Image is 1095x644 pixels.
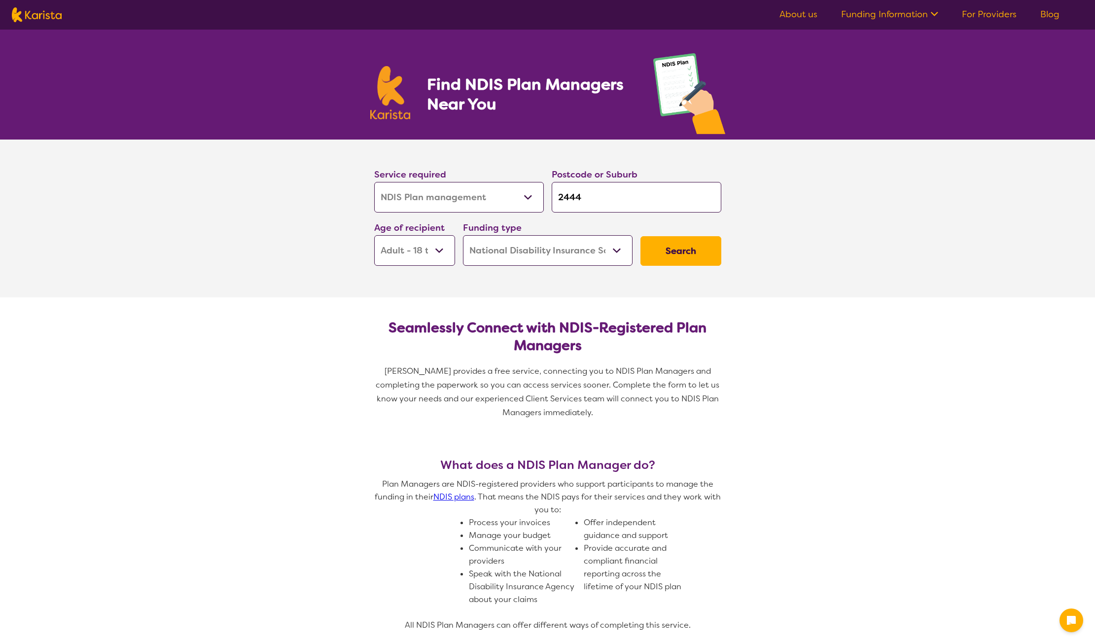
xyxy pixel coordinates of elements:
input: Type [552,182,721,213]
span: [PERSON_NAME] provides a free service, connecting you to NDIS Plan Managers and completing the pa... [376,366,721,418]
li: Provide accurate and compliant financial reporting across the lifetime of your NDIS plan [584,542,691,593]
label: Funding type [463,222,522,234]
label: Age of recipient [374,222,445,234]
img: Karista logo [12,7,62,22]
img: Karista logo [370,66,411,119]
a: Blog [1040,8,1060,20]
a: For Providers [962,8,1017,20]
a: Funding Information [841,8,938,20]
h2: Seamlessly Connect with NDIS-Registered Plan Managers [382,319,713,355]
label: Postcode or Suburb [552,169,637,180]
h3: What does a NDIS Plan Manager do? [370,458,725,472]
li: Speak with the National Disability Insurance Agency about your claims [469,568,576,606]
a: About us [779,8,817,20]
li: Process your invoices [469,516,576,529]
button: Search [640,236,721,266]
li: Communicate with your providers [469,542,576,568]
p: Plan Managers are NDIS-registered providers who support participants to manage the funding in the... [370,478,725,516]
label: Service required [374,169,446,180]
p: All NDIS Plan Managers can offer different ways of completing this service. [370,619,725,632]
a: NDIS plans [433,492,474,502]
h1: Find NDIS Plan Managers Near You [427,74,633,114]
li: Offer independent guidance and support [584,516,691,542]
li: Manage your budget [469,529,576,542]
img: plan-management [653,53,725,140]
